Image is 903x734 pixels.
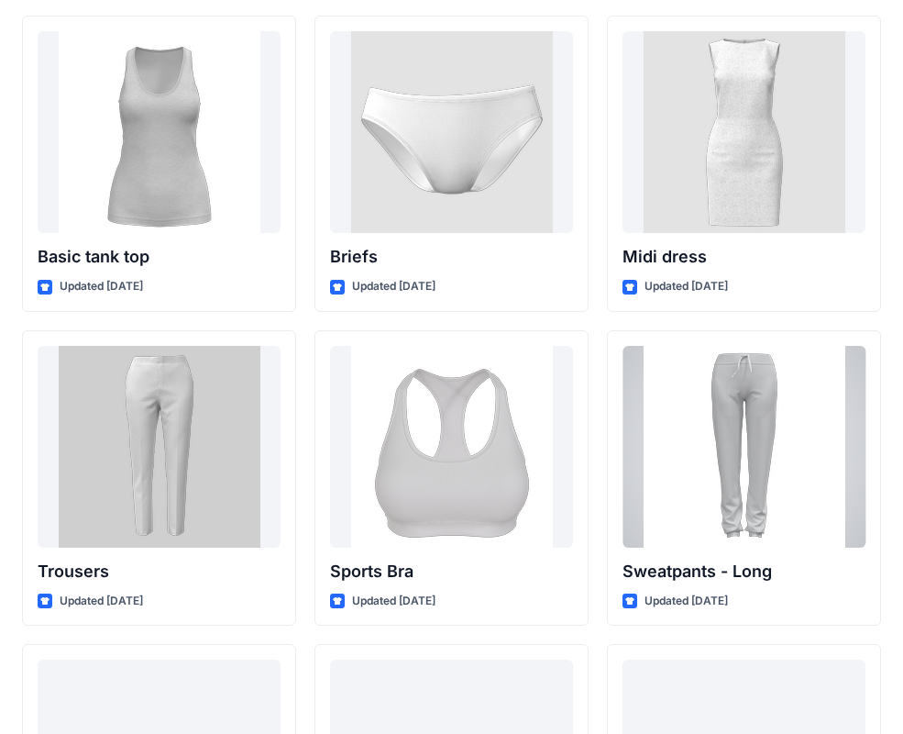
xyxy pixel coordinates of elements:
p: Trousers [38,559,281,584]
p: Updated [DATE] [644,592,728,611]
a: Sports Bra [330,346,573,548]
p: Basic tank top [38,244,281,270]
a: Trousers [38,346,281,548]
a: Basic tank top [38,31,281,233]
p: Updated [DATE] [60,277,143,296]
p: Sweatpants - Long [622,559,865,584]
p: Briefs [330,244,573,270]
p: Midi dress [622,244,865,270]
p: Updated [DATE] [352,592,435,611]
p: Updated [DATE] [644,277,728,296]
p: Updated [DATE] [352,277,435,296]
p: Updated [DATE] [60,592,143,611]
a: Briefs [330,31,573,233]
a: Midi dress [622,31,865,233]
p: Sports Bra [330,559,573,584]
a: Sweatpants - Long [622,346,865,548]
